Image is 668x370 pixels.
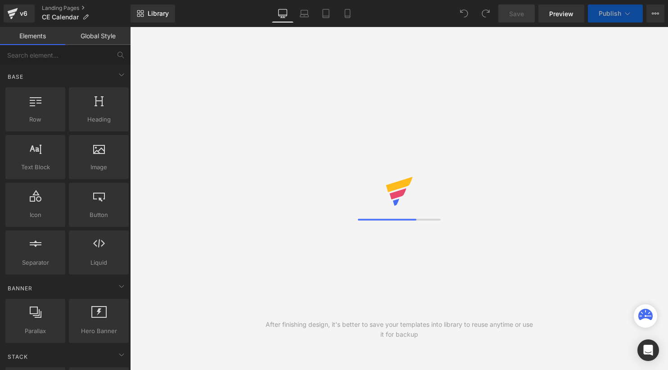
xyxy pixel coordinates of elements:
span: Preview [549,9,573,18]
div: After finishing design, it's better to save your templates into library to reuse anytime or use i... [265,320,534,339]
a: Landing Pages [42,5,131,12]
div: Open Intercom Messenger [637,339,659,361]
span: Button [72,210,126,220]
span: Base [7,72,24,81]
span: Heading [72,115,126,124]
span: Icon [8,210,63,220]
span: Banner [7,284,33,293]
span: Text Block [8,162,63,172]
a: Desktop [272,5,293,23]
button: Redo [477,5,495,23]
span: Liquid [72,258,126,267]
a: New Library [131,5,175,23]
span: Save [509,9,524,18]
a: Mobile [337,5,358,23]
div: v6 [18,8,29,19]
span: CE Calendar [42,14,79,21]
a: Laptop [293,5,315,23]
a: Tablet [315,5,337,23]
span: Row [8,115,63,124]
span: Library [148,9,169,18]
button: More [646,5,664,23]
span: Separator [8,258,63,267]
a: Global Style [65,27,131,45]
span: Parallax [8,326,63,336]
span: Publish [599,10,621,17]
span: Hero Banner [72,326,126,336]
button: Undo [455,5,473,23]
a: v6 [4,5,35,23]
button: Publish [588,5,643,23]
a: Preview [538,5,584,23]
span: Image [72,162,126,172]
span: Stack [7,352,29,361]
